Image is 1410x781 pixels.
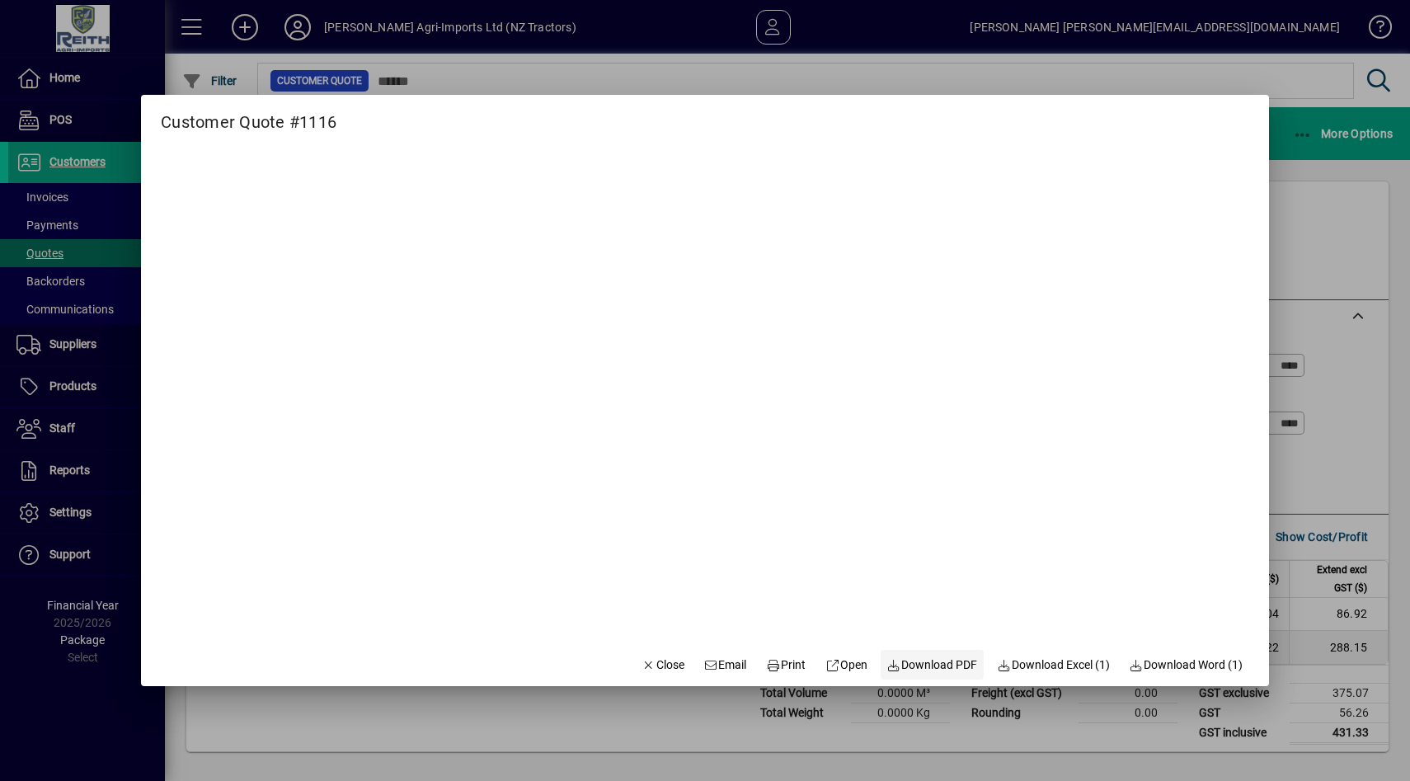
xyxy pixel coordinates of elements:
[997,656,1110,674] span: Download Excel (1)
[642,656,684,674] span: Close
[887,656,978,674] span: Download PDF
[825,656,867,674] span: Open
[1130,656,1243,674] span: Download Word (1)
[819,650,874,680] a: Open
[1123,650,1250,680] button: Download Word (1)
[635,650,691,680] button: Close
[759,650,812,680] button: Print
[766,656,806,674] span: Print
[990,650,1116,680] button: Download Excel (1)
[881,650,985,680] a: Download PDF
[141,95,356,135] h2: Customer Quote #1116
[698,650,754,680] button: Email
[704,656,747,674] span: Email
